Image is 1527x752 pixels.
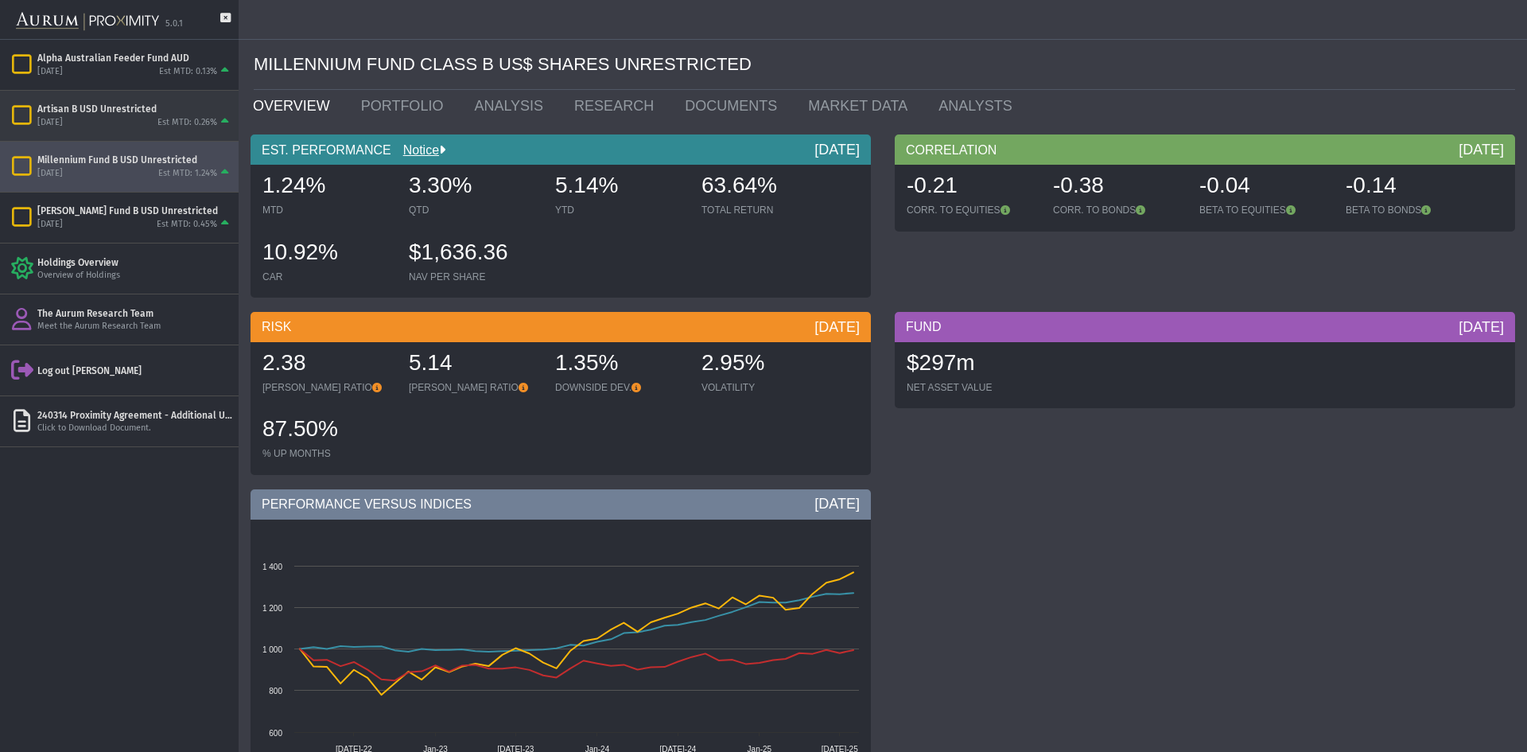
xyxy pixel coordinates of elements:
span: -0.21 [907,173,958,197]
div: NET ASSET VALUE [907,381,1037,394]
span: 3.30% [409,173,472,197]
div: CORRELATION [895,134,1515,165]
div: The Aurum Research Team [37,307,232,320]
div: CAR [262,271,393,283]
div: 240314 Proximity Agreement - Additional User Addendum - Signed .pdf [37,409,232,422]
div: Overview of Holdings [37,270,232,282]
div: -0.14 [1346,170,1476,204]
div: BETA TO EQUITIES [1199,204,1330,216]
a: ANALYSIS [462,90,562,122]
div: [PERSON_NAME] RATIO [409,381,539,394]
div: 1.35% [555,348,686,381]
text: 800 [269,687,282,696]
img: Aurum-Proximity%20white.svg [16,4,159,39]
div: [PERSON_NAME] RATIO [262,381,393,394]
text: 1 400 [262,563,282,571]
div: -0.04 [1199,170,1330,204]
div: [DATE] [814,140,860,159]
div: Notice [391,142,445,159]
div: Est MTD: 0.26% [157,117,217,129]
div: VOLATILITY [701,381,832,394]
a: PORTFOLIO [349,90,463,122]
div: [DATE] [1459,140,1504,159]
div: CORR. TO BONDS [1053,204,1183,216]
div: [DATE] [1459,318,1504,337]
div: Artisan B USD Unrestricted [37,103,232,115]
div: Est MTD: 0.45% [157,219,217,231]
div: [DATE] [814,494,860,513]
div: 2.38 [262,348,393,381]
text: 1 200 [262,604,282,613]
a: DOCUMENTS [673,90,796,122]
div: MTD [262,204,393,216]
div: [DATE] [814,318,860,337]
div: 5.14 [409,348,539,381]
div: 2.95% [701,348,832,381]
div: Click to Download Document. [37,423,232,434]
div: Millennium Fund B USD Unrestricted [37,154,232,166]
div: 87.50% [262,414,393,447]
div: [DATE] [37,117,63,129]
text: 1 000 [262,645,282,654]
a: OVERVIEW [241,90,349,122]
div: TOTAL RETURN [701,204,832,216]
div: NAV PER SHARE [409,271,539,283]
div: $297m [907,348,1037,381]
div: Alpha Australian Feeder Fund AUD [37,52,232,64]
div: 5.0.1 [165,18,183,30]
div: EST. PERFORMANCE [251,134,871,165]
div: % UP MONTHS [262,447,393,460]
div: CORR. TO EQUITIES [907,204,1037,216]
div: Est MTD: 0.13% [159,66,217,78]
div: MILLENNIUM FUND CLASS B US$ SHARES UNRESTRICTED [254,40,1515,90]
a: Notice [391,143,439,157]
div: DOWNSIDE DEV. [555,381,686,394]
div: Holdings Overview [37,256,232,269]
div: QTD [409,204,539,216]
div: RISK [251,312,871,342]
div: Est MTD: 1.24% [158,168,217,180]
div: 63.64% [701,170,832,204]
div: [DATE] [37,66,63,78]
div: [DATE] [37,219,63,231]
a: RESEARCH [562,90,673,122]
span: 1.24% [262,173,325,197]
div: Log out [PERSON_NAME] [37,364,232,377]
a: ANALYSTS [927,90,1032,122]
div: BETA TO BONDS [1346,204,1476,216]
div: PERFORMANCE VERSUS INDICES [251,489,871,520]
text: 600 [269,729,282,738]
div: 5.14% [555,170,686,204]
div: 10.92% [262,237,393,271]
div: Meet the Aurum Research Team [37,321,232,333]
div: [DATE] [37,168,63,180]
a: MARKET DATA [796,90,927,122]
div: FUND [895,312,1515,342]
div: YTD [555,204,686,216]
div: [PERSON_NAME] Fund B USD Unrestricted [37,205,232,217]
div: -0.38 [1053,170,1183,204]
div: $1,636.36 [409,237,539,271]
